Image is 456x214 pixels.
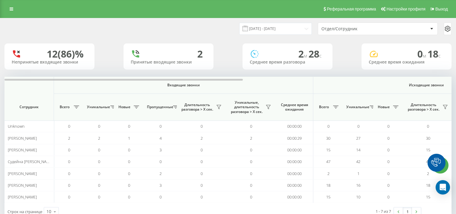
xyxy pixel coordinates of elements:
td: 00:00:00 [276,156,313,168]
span: 0 [250,183,252,188]
span: Длительность разговора > Х сек. [406,103,441,112]
span: 0 [201,123,203,129]
span: 0 [128,123,130,129]
span: 0 [250,171,252,176]
span: 16 [356,183,360,188]
span: 0 [201,159,203,164]
span: 0 [387,147,389,153]
span: 0 [128,183,130,188]
td: 00:00:00 [276,180,313,191]
span: 0 [201,171,203,176]
span: 2 [201,135,203,141]
span: 47 [426,159,430,164]
span: Настройки профиля [386,7,425,11]
span: 0 [387,183,389,188]
td: 00:00:00 [276,191,313,203]
span: c [438,52,441,59]
span: 0 [387,171,389,176]
span: 0 [387,159,389,164]
span: 42 [356,159,360,164]
span: 47 [326,159,330,164]
span: 0 [417,47,428,60]
span: 0 [159,159,162,164]
span: 18 [426,183,430,188]
span: 0 [250,159,252,164]
span: [PERSON_NAME] [8,147,37,153]
span: Уникальные [346,105,368,109]
span: 30 [426,135,430,141]
span: 15 [426,147,430,153]
span: c [319,52,322,59]
span: 3 [159,183,162,188]
span: 2 [98,135,100,141]
span: 0 [68,147,70,153]
span: 0 [387,135,389,141]
span: 0 [201,183,203,188]
span: 0 [387,194,389,200]
div: 12 (86)% [47,48,84,60]
span: Уникальные, длительность разговора > Х сек. [229,100,264,114]
span: Новые [117,105,132,109]
span: 28 [308,47,322,60]
span: Всего [316,105,331,109]
span: 0 [128,159,130,164]
span: 2 [68,135,70,141]
span: Уникальные [87,105,109,109]
span: 0 [98,183,100,188]
span: 0 [427,123,429,129]
td: 00:00:00 [276,168,313,179]
span: 27 [356,135,360,141]
span: Длительность разговора > Х сек. [180,103,214,112]
span: 0 [128,171,130,176]
td: 00:00:00 [276,120,313,132]
span: [PERSON_NAME] [8,135,37,141]
span: 0 [98,123,100,129]
div: Отдел/Сотрудник [321,26,393,31]
span: Реферальная программа [327,7,376,11]
span: 0 [357,123,359,129]
div: Непринятые входящие звонки [12,60,87,65]
span: 30 [326,135,330,141]
span: 1 [357,171,359,176]
span: Unknown [8,123,25,129]
span: 4 [159,135,162,141]
span: 10 [356,194,360,200]
span: [PERSON_NAME] [8,183,37,188]
span: 1 [128,135,130,141]
span: 0 [98,171,100,176]
span: 15 [426,194,430,200]
span: 0 [128,194,130,200]
span: 0 [68,194,70,200]
span: 0 [327,123,329,129]
span: [PERSON_NAME] [8,194,37,200]
td: 00:00:29 [276,132,313,144]
span: 2 [327,171,329,176]
span: 18 [428,47,441,60]
span: 0 [68,159,70,164]
span: 0 [128,147,130,153]
div: Среднее время ожидания [369,60,444,65]
span: 2 [298,47,308,60]
span: Судейна [PERSON_NAME] [8,159,53,164]
span: 0 [250,123,252,129]
span: м [423,52,428,59]
span: м [304,52,308,59]
div: Среднее время разговора [250,60,325,65]
span: 2 [427,171,429,176]
span: 3 [159,147,162,153]
span: 0 [68,123,70,129]
span: [PERSON_NAME] [8,171,37,176]
div: Open Intercom Messenger [436,180,450,195]
span: Новые [376,105,391,109]
span: Всего [57,105,72,109]
span: 0 [159,194,162,200]
span: 0 [250,194,252,200]
span: 0 [68,171,70,176]
span: Входящие звонки [70,83,297,88]
span: 18 [326,183,330,188]
span: 14 [356,147,360,153]
span: 2 [159,171,162,176]
span: 0 [159,123,162,129]
span: 2 [250,135,252,141]
div: Принятые входящие звонки [131,60,206,65]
